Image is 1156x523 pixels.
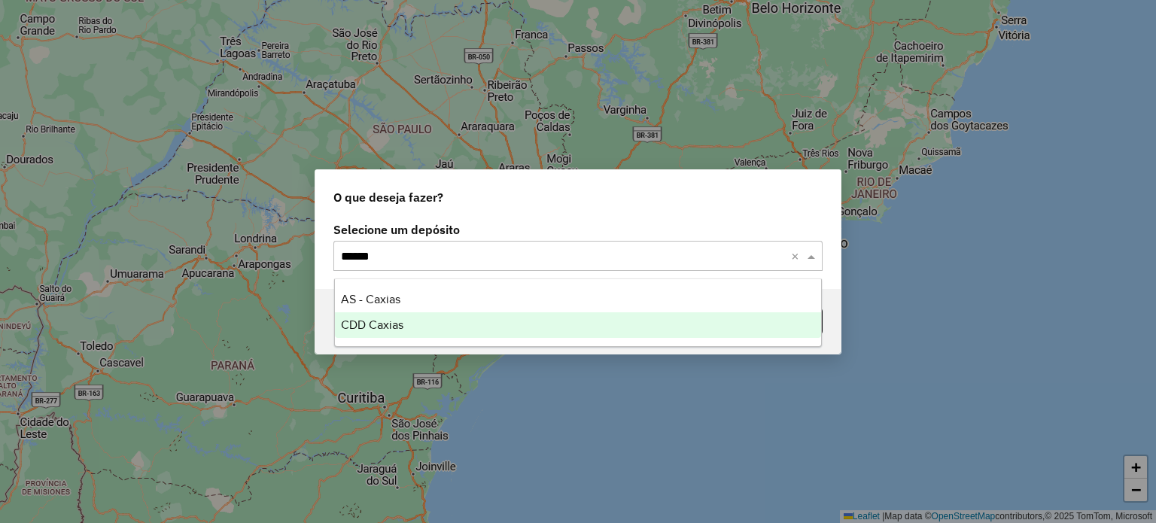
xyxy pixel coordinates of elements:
span: AS - Caxias [341,293,400,306]
label: Selecione um depósito [333,220,823,239]
span: O que deseja fazer? [333,188,443,206]
span: Clear all [791,247,804,265]
span: CDD Caxias [341,318,403,331]
ng-dropdown-panel: Options list [334,278,823,347]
